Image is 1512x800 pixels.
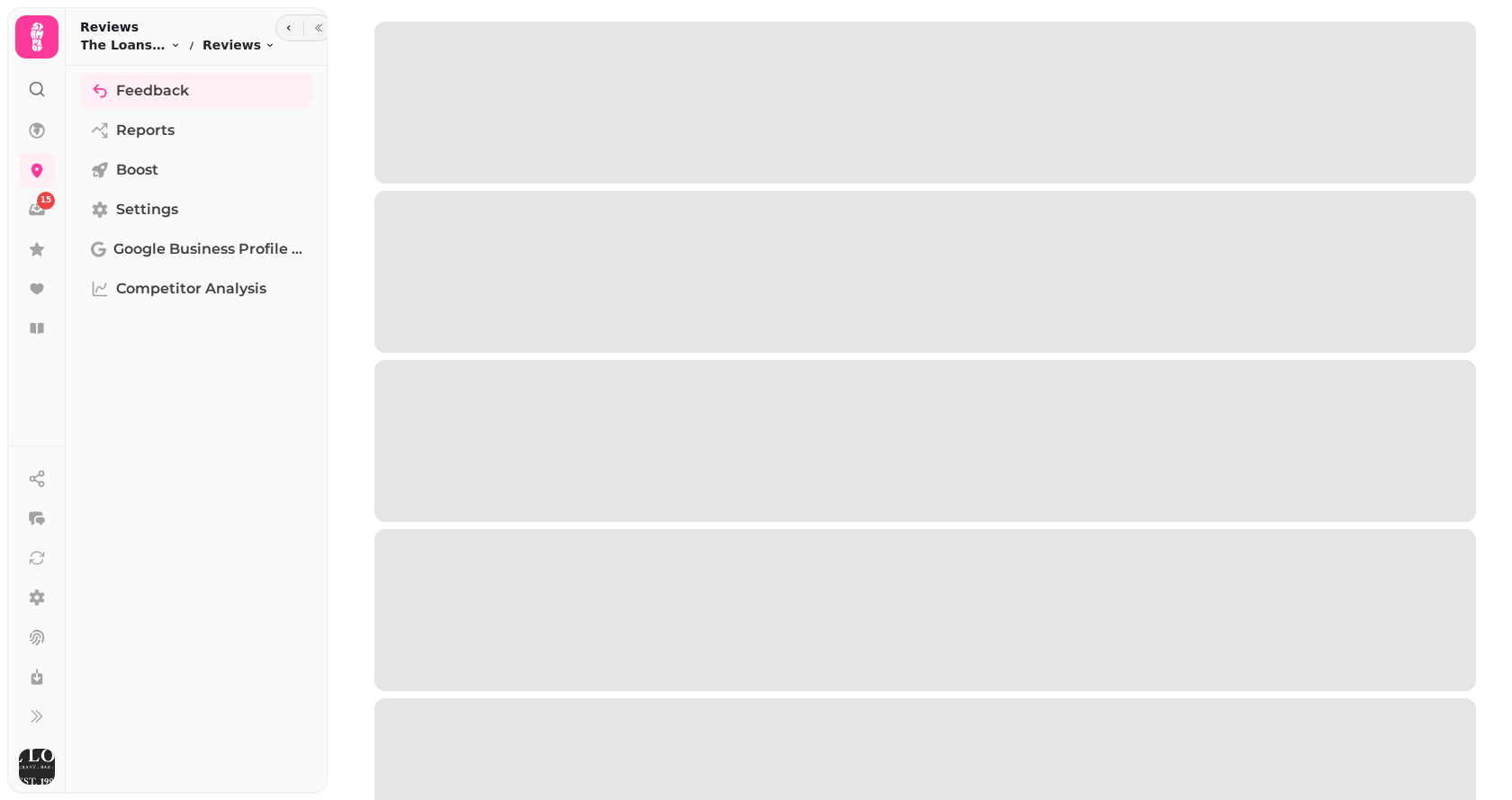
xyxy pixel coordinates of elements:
[80,36,275,54] nav: breadcrumb
[19,192,55,228] a: 15
[113,238,302,260] span: Google Business Profile (Beta)
[116,199,178,220] span: Settings
[40,194,52,207] span: 15
[202,36,275,54] button: Reviews
[116,120,175,141] span: Reports
[80,36,181,54] button: The Loans Inn
[19,749,55,785] img: User avatar
[80,73,313,109] a: Feedback
[80,18,275,36] h2: Reviews
[80,192,313,228] a: Settings
[116,159,158,181] span: Boost
[15,749,58,785] button: User avatar
[80,231,313,267] a: Google Business Profile (Beta)
[116,278,266,300] span: Competitor Analysis
[116,80,189,102] span: Feedback
[80,36,166,54] span: The Loans Inn
[80,152,313,188] a: Boost
[80,271,313,307] a: Competitor Analysis
[80,112,313,148] a: Reports
[66,66,328,793] nav: Tabs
